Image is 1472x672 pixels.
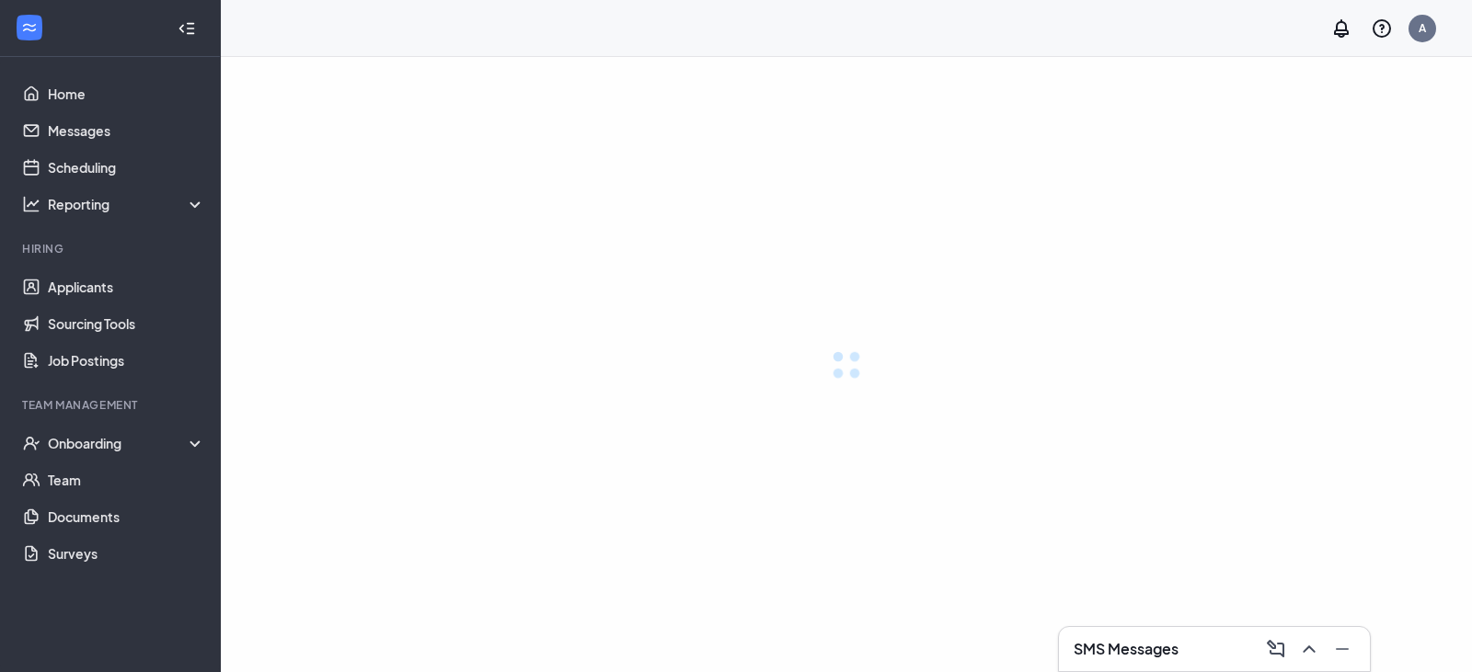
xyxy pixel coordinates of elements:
[1298,638,1320,660] svg: ChevronUp
[1371,17,1393,40] svg: QuestionInfo
[1074,639,1179,659] h3: SMS Messages
[1265,638,1287,660] svg: ComposeMessage
[1331,638,1353,660] svg: Minimize
[48,434,206,452] div: Onboarding
[1293,634,1322,664] button: ChevronUp
[22,195,40,213] svg: Analysis
[48,149,205,186] a: Scheduling
[48,498,205,535] a: Documents
[1419,20,1426,36] div: A
[48,535,205,572] a: Surveys
[22,397,201,413] div: Team Management
[1330,17,1352,40] svg: Notifications
[48,112,205,149] a: Messages
[48,268,205,305] a: Applicants
[20,18,39,37] svg: WorkstreamLogo
[22,434,40,452] svg: UserCheck
[1326,634,1355,664] button: Minimize
[48,195,206,213] div: Reporting
[48,305,205,342] a: Sourcing Tools
[1259,634,1289,664] button: ComposeMessage
[48,342,205,379] a: Job Postings
[22,241,201,256] div: Hiring
[178,19,196,38] svg: Collapse
[48,75,205,112] a: Home
[48,461,205,498] a: Team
